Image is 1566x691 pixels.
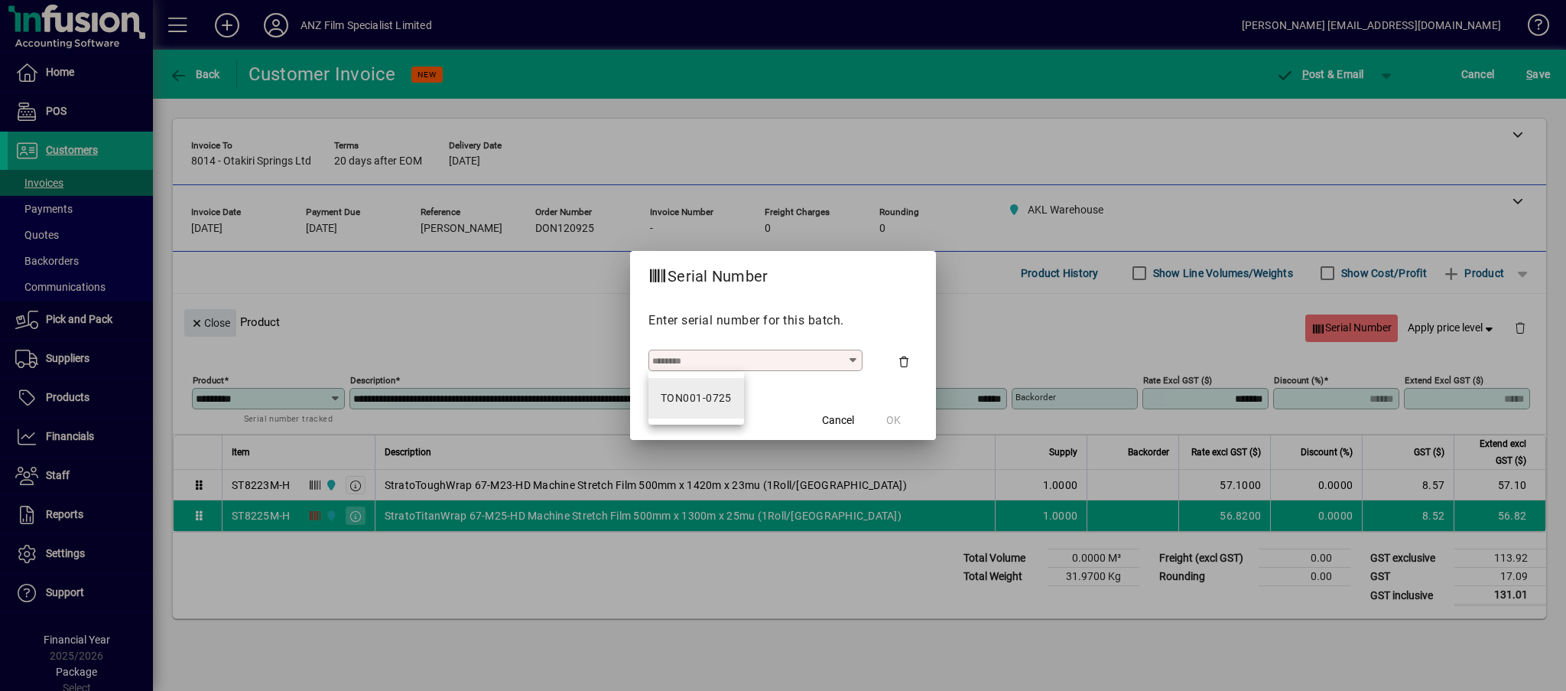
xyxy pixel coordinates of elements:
[661,390,732,406] div: TON001-0725
[652,371,850,387] mat-error: Required
[814,406,863,434] button: Cancel
[822,412,854,429] span: Cancel
[648,311,918,330] p: Enter serial number for this batch.
[648,378,744,419] mat-option: TON001-0725
[630,251,786,295] h2: Serial Number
